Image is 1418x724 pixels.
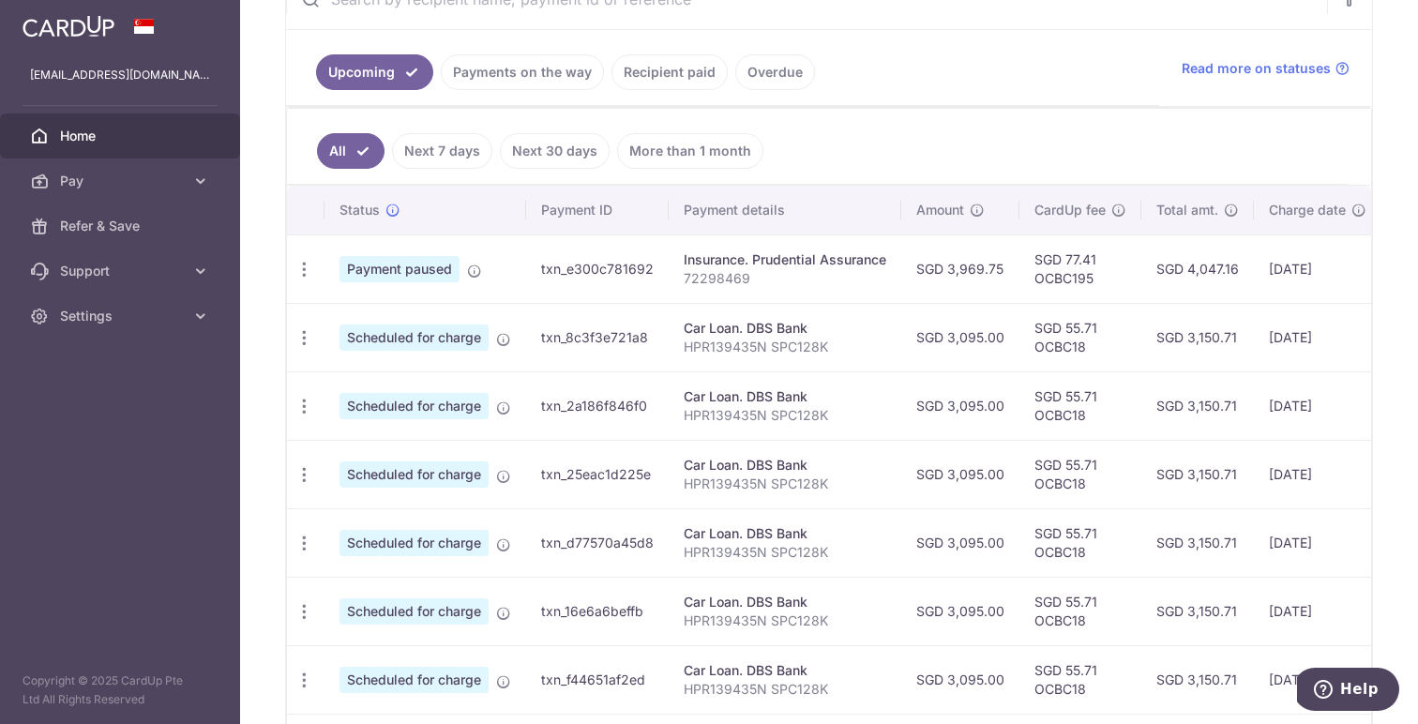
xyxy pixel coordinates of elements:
[684,661,886,680] div: Car Loan. DBS Bank
[1141,577,1254,645] td: SGD 3,150.71
[1254,303,1381,371] td: [DATE]
[1019,371,1141,440] td: SGD 55.71 OCBC18
[1141,645,1254,714] td: SGD 3,150.71
[339,393,489,419] span: Scheduled for charge
[1254,234,1381,303] td: [DATE]
[60,262,184,280] span: Support
[1182,59,1331,78] span: Read more on statuses
[669,186,901,234] th: Payment details
[1141,234,1254,303] td: SGD 4,047.16
[684,680,886,699] p: HPR139435N SPC128K
[1141,371,1254,440] td: SGD 3,150.71
[1254,577,1381,645] td: [DATE]
[901,508,1019,577] td: SGD 3,095.00
[611,54,728,90] a: Recipient paid
[392,133,492,169] a: Next 7 days
[1254,371,1381,440] td: [DATE]
[684,387,886,406] div: Car Loan. DBS Bank
[1254,440,1381,508] td: [DATE]
[1182,59,1350,78] a: Read more on statuses
[526,645,669,714] td: txn_f44651af2ed
[23,15,114,38] img: CardUp
[684,250,886,269] div: Insurance. Prudential Assurance
[316,54,433,90] a: Upcoming
[901,645,1019,714] td: SGD 3,095.00
[339,667,489,693] span: Scheduled for charge
[339,598,489,625] span: Scheduled for charge
[901,440,1019,508] td: SGD 3,095.00
[526,508,669,577] td: txn_d77570a45d8
[1019,440,1141,508] td: SGD 55.71 OCBC18
[1141,440,1254,508] td: SGD 3,150.71
[60,307,184,325] span: Settings
[441,54,604,90] a: Payments on the way
[339,530,489,556] span: Scheduled for charge
[1019,303,1141,371] td: SGD 55.71 OCBC18
[901,303,1019,371] td: SGD 3,095.00
[317,133,385,169] a: All
[684,593,886,611] div: Car Loan. DBS Bank
[1254,508,1381,577] td: [DATE]
[526,186,669,234] th: Payment ID
[916,201,964,219] span: Amount
[60,127,184,145] span: Home
[617,133,763,169] a: More than 1 month
[1156,201,1218,219] span: Total amt.
[526,577,669,645] td: txn_16e6a6beffb
[1034,201,1106,219] span: CardUp fee
[901,577,1019,645] td: SGD 3,095.00
[1019,645,1141,714] td: SGD 55.71 OCBC18
[1269,201,1346,219] span: Charge date
[1141,508,1254,577] td: SGD 3,150.71
[1141,303,1254,371] td: SGD 3,150.71
[526,303,669,371] td: txn_8c3f3e721a8
[526,234,669,303] td: txn_e300c781692
[60,172,184,190] span: Pay
[1019,508,1141,577] td: SGD 55.71 OCBC18
[684,611,886,630] p: HPR139435N SPC128K
[339,256,460,282] span: Payment paused
[30,66,210,84] p: [EMAIL_ADDRESS][DOMAIN_NAME]
[60,217,184,235] span: Refer & Save
[735,54,815,90] a: Overdue
[339,324,489,351] span: Scheduled for charge
[684,543,886,562] p: HPR139435N SPC128K
[526,440,669,508] td: txn_25eac1d225e
[901,234,1019,303] td: SGD 3,969.75
[684,475,886,493] p: HPR139435N SPC128K
[1019,577,1141,645] td: SGD 55.71 OCBC18
[1297,668,1399,715] iframe: Opens a widget where you can find more information
[500,133,610,169] a: Next 30 days
[684,456,886,475] div: Car Loan. DBS Bank
[526,371,669,440] td: txn_2a186f846f0
[339,461,489,488] span: Scheduled for charge
[1019,234,1141,303] td: SGD 77.41 OCBC195
[901,371,1019,440] td: SGD 3,095.00
[684,406,886,425] p: HPR139435N SPC128K
[1254,645,1381,714] td: [DATE]
[684,524,886,543] div: Car Loan. DBS Bank
[684,269,886,288] p: 72298469
[684,338,886,356] p: HPR139435N SPC128K
[339,201,380,219] span: Status
[684,319,886,338] div: Car Loan. DBS Bank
